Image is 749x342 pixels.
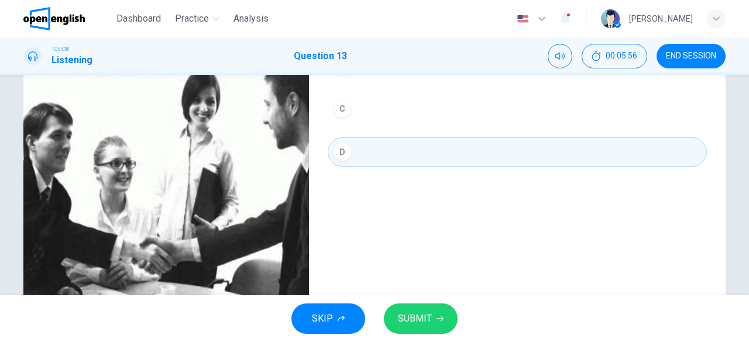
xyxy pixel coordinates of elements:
span: TOEIC® [51,45,69,53]
img: OpenEnglish logo [23,7,85,30]
div: Hide [582,44,647,68]
img: Photographs [23,36,309,320]
button: SUBMIT [384,303,458,334]
button: Analysis [229,8,273,29]
button: Dashboard [112,8,166,29]
span: 00:05:56 [606,51,637,61]
h1: Listening [51,53,92,67]
span: END SESSION [666,51,716,61]
span: SKIP [312,310,333,327]
div: [PERSON_NAME] [629,12,693,26]
span: SUBMIT [398,310,432,327]
span: Analysis [233,12,269,26]
div: C [333,99,352,118]
img: en [516,15,530,23]
button: 00:05:56 [582,44,647,68]
button: SKIP [291,303,365,334]
button: C [328,94,707,123]
div: Mute [548,44,572,68]
button: Practice [170,8,224,29]
button: D [328,137,707,167]
span: Dashboard [116,12,161,26]
h1: Question 13 [294,49,347,63]
img: Profile picture [601,9,620,28]
span: Practice [175,12,209,26]
button: END SESSION [657,44,726,68]
div: D [333,143,352,161]
a: OpenEnglish logo [23,7,112,30]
